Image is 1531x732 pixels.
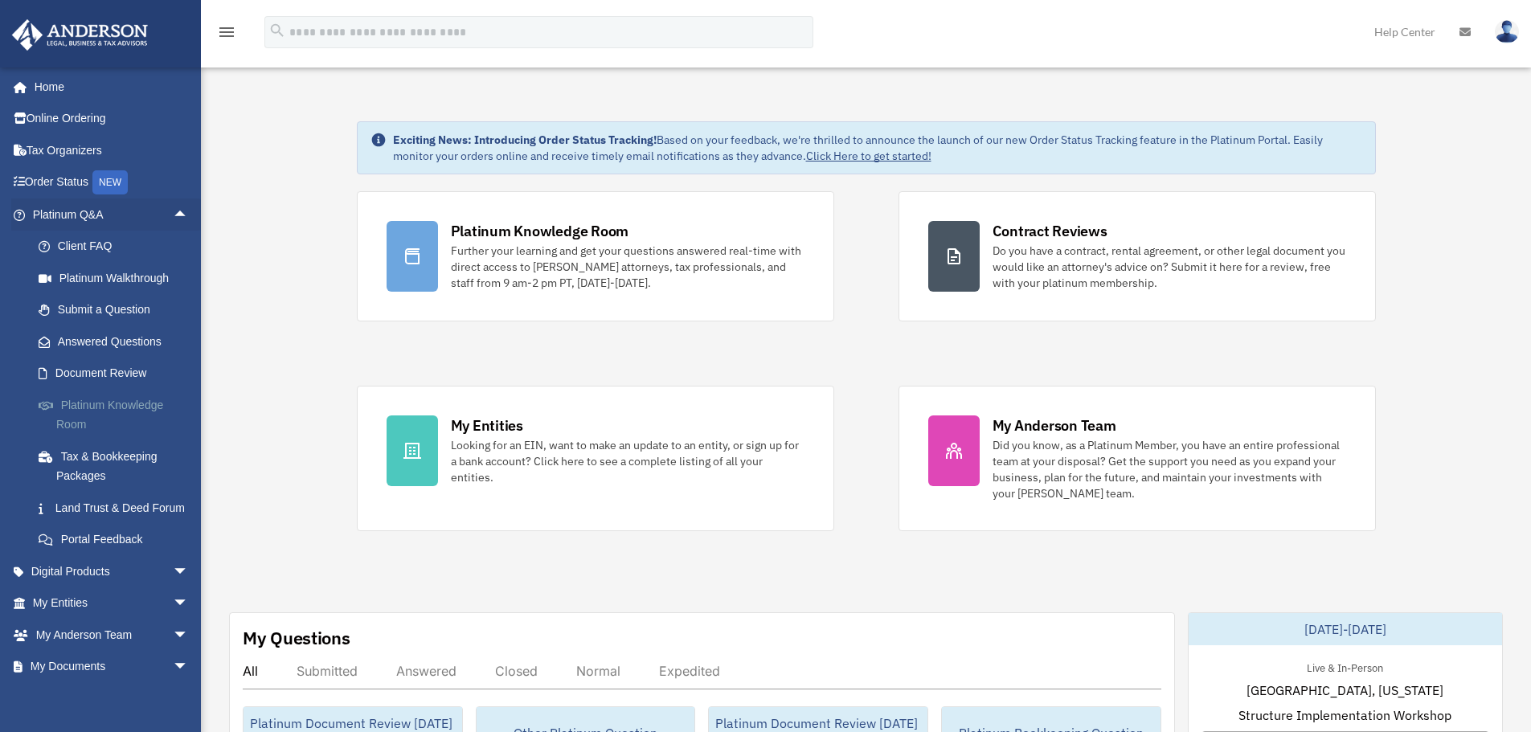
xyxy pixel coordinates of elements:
a: menu [217,28,236,42]
strong: Exciting News: Introducing Order Status Tracking! [393,133,657,147]
div: [DATE]-[DATE] [1189,613,1502,645]
span: arrow_drop_down [173,651,205,684]
a: Contract Reviews Do you have a contract, rental agreement, or other legal document you would like... [899,191,1376,321]
img: User Pic [1495,20,1519,43]
div: Expedited [659,663,720,679]
a: Document Review [23,358,213,390]
span: arrow_drop_down [173,619,205,652]
div: Submitted [297,663,358,679]
div: Contract Reviews [993,221,1107,241]
a: Order StatusNEW [11,166,213,199]
a: Tax Organizers [11,134,213,166]
a: Platinum Q&Aarrow_drop_up [11,198,213,231]
a: Digital Productsarrow_drop_down [11,555,213,587]
a: My Anderson Team Did you know, as a Platinum Member, you have an entire professional team at your... [899,386,1376,531]
a: My Entitiesarrow_drop_down [11,587,213,620]
div: All [243,663,258,679]
div: Do you have a contract, rental agreement, or other legal document you would like an attorney's ad... [993,243,1346,291]
div: Live & In-Person [1294,658,1396,675]
a: Submit a Question [23,294,213,326]
i: search [268,22,286,39]
a: Home [11,71,205,103]
a: Platinum Knowledge Room [23,389,213,440]
a: Land Trust & Deed Forum [23,492,213,524]
a: Client FAQ [23,231,213,263]
div: Looking for an EIN, want to make an update to an entity, or sign up for a bank account? Click her... [451,437,804,485]
span: arrow_drop_down [173,555,205,588]
img: Anderson Advisors Platinum Portal [7,19,153,51]
a: Click Here to get started! [806,149,931,163]
div: Answered [396,663,456,679]
a: Tax & Bookkeeping Packages [23,440,213,492]
a: My Documentsarrow_drop_down [11,651,213,683]
div: Further your learning and get your questions answered real-time with direct access to [PERSON_NAM... [451,243,804,291]
a: Platinum Knowledge Room Further your learning and get your questions answered real-time with dire... [357,191,834,321]
a: Platinum Walkthrough [23,262,213,294]
span: Structure Implementation Workshop [1238,705,1451,725]
a: Answered Questions [23,325,213,358]
div: My Entities [451,415,523,436]
a: My Anderson Teamarrow_drop_down [11,619,213,651]
a: Online Ordering [11,103,213,135]
i: menu [217,22,236,42]
span: arrow_drop_down [173,587,205,620]
span: arrow_drop_up [173,198,205,231]
div: Platinum Knowledge Room [451,221,629,241]
div: My Questions [243,626,350,650]
div: Did you know, as a Platinum Member, you have an entire professional team at your disposal? Get th... [993,437,1346,501]
div: Closed [495,663,538,679]
div: Normal [576,663,620,679]
div: My Anderson Team [993,415,1116,436]
a: Portal Feedback [23,524,213,556]
div: NEW [92,170,128,194]
a: My Entities Looking for an EIN, want to make an update to an entity, or sign up for a bank accoun... [357,386,834,531]
span: [GEOGRAPHIC_DATA], [US_STATE] [1246,681,1443,700]
div: Based on your feedback, we're thrilled to announce the launch of our new Order Status Tracking fe... [393,132,1362,164]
